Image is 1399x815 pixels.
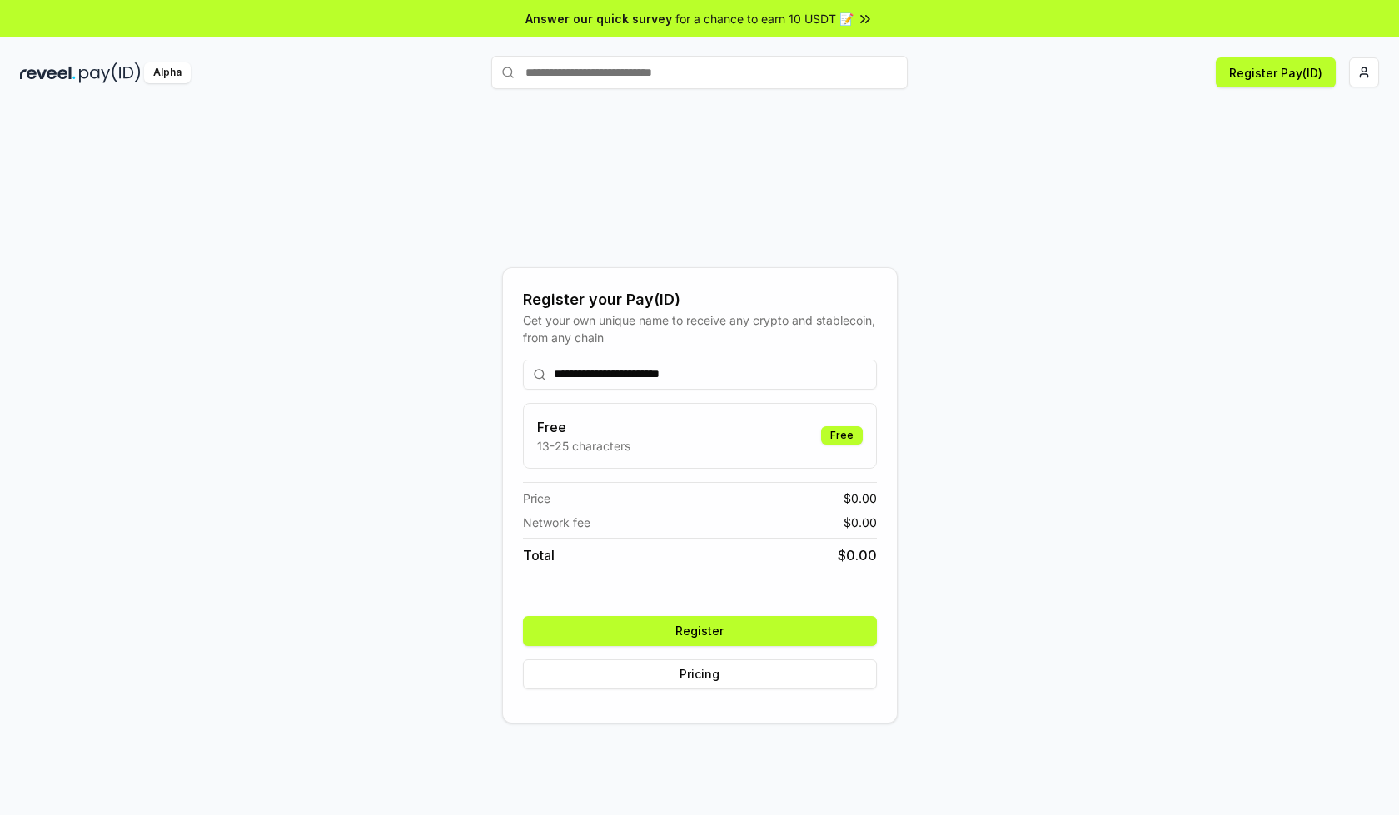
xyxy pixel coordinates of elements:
div: Free [821,426,863,445]
div: Get your own unique name to receive any crypto and stablecoin, from any chain [523,311,877,346]
span: for a chance to earn 10 USDT 📝 [675,10,854,27]
div: Register your Pay(ID) [523,288,877,311]
p: 13-25 characters [537,437,630,455]
span: $ 0.00 [844,489,877,507]
span: $ 0.00 [844,514,877,531]
button: Register [523,616,877,646]
span: $ 0.00 [838,545,877,565]
h3: Free [537,417,630,437]
img: reveel_dark [20,62,76,83]
span: Price [523,489,550,507]
button: Pricing [523,659,877,689]
span: Total [523,545,555,565]
button: Register Pay(ID) [1216,57,1336,87]
div: Alpha [144,62,191,83]
span: Answer our quick survey [525,10,672,27]
span: Network fee [523,514,590,531]
img: pay_id [79,62,141,83]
